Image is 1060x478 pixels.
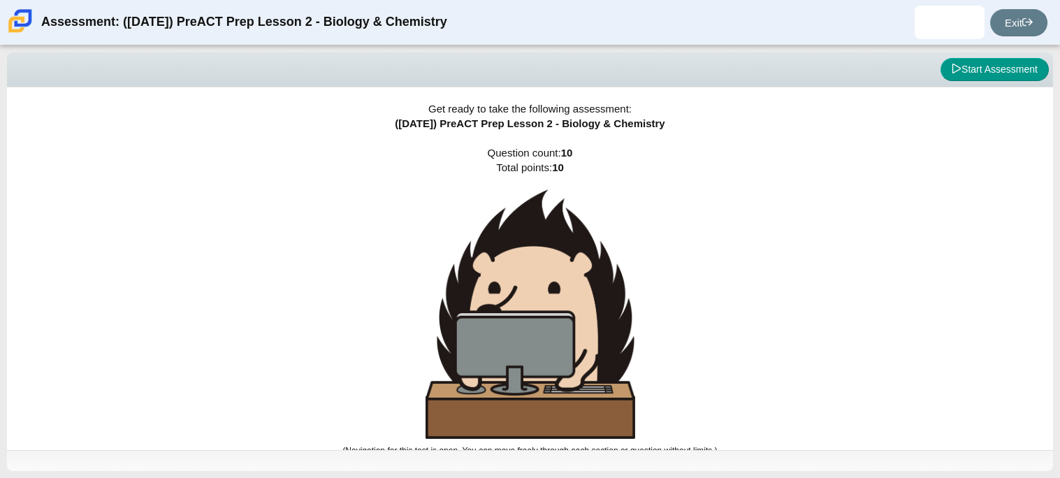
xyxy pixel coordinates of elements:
[428,103,632,115] span: Get ready to take the following assessment:
[990,9,1047,36] a: Exit
[6,26,35,38] a: Carmen School of Science & Technology
[6,6,35,36] img: Carmen School of Science & Technology
[342,147,717,456] span: Question count: Total points:
[395,117,665,129] span: ([DATE]) PreACT Prep Lesson 2 - Biology & Chemistry
[941,58,1049,82] button: Start Assessment
[342,446,717,456] small: (Navigation for this test is open. You can move freely through each section or question without l...
[561,147,573,159] b: 10
[41,6,447,39] div: Assessment: ([DATE]) PreACT Prep Lesson 2 - Biology & Chemistry
[938,11,961,34] img: edwin.sixteco.2qPxYv
[426,189,635,439] img: hedgehog-behind-computer-large.png
[552,161,564,173] b: 10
